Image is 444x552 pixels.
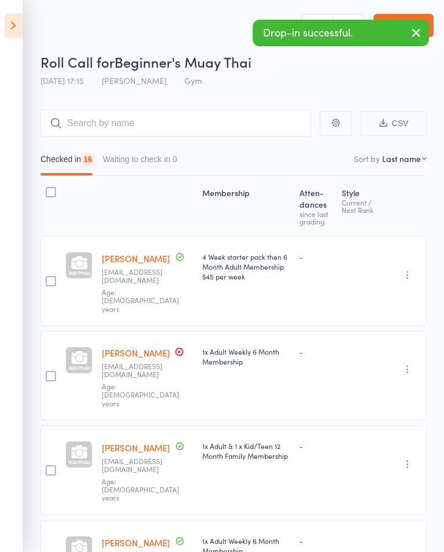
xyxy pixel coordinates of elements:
[102,476,179,503] span: Age: [DEMOGRAPHIC_DATA] years
[103,149,177,175] button: Waiting to check in0
[102,75,166,86] span: [PERSON_NAME]
[354,153,380,164] label: Sort by
[299,210,332,225] div: since last grading
[299,441,332,451] div: -
[102,381,179,408] span: Age: [DEMOGRAPHIC_DATA] years
[295,181,337,231] div: Atten­dances
[184,75,202,86] span: Gym
[40,149,92,175] button: Checked in16
[299,347,332,356] div: -
[202,347,290,366] div: 1x Adult Weekly 6 Month Membership
[202,252,290,281] div: 4 Week starter pack then 6 Month Adult Membership $45 per week
[40,110,311,137] input: Search by name
[114,52,251,71] span: Beginner's Muay Thai
[299,252,332,262] div: -
[342,198,380,214] div: Current / Next Rank
[102,268,177,285] small: zachariahdasmith@gmail.com
[102,457,177,474] small: Tam.steve13@gmail.com
[361,111,427,136] button: CSV
[202,441,290,461] div: 1x Adult & 1 x Kid/Teen 12 Month Family Membership
[40,75,84,86] span: [DATE] 17:15
[173,154,177,164] div: 0
[102,362,177,379] small: Scuba.1987@hotmail.com
[382,153,421,164] div: Last name
[253,20,429,46] div: Drop-in successful.
[102,536,170,549] a: [PERSON_NAME]
[337,181,384,231] div: Style
[198,181,295,231] div: Membership
[299,536,332,546] div: -
[102,287,179,314] span: Age: [DEMOGRAPHIC_DATA] years
[83,154,92,164] div: 16
[102,252,170,264] a: [PERSON_NAME]
[102,347,170,359] a: [PERSON_NAME]
[373,14,434,37] a: Exit roll call
[102,441,170,454] a: [PERSON_NAME]
[40,52,114,71] span: Roll Call for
